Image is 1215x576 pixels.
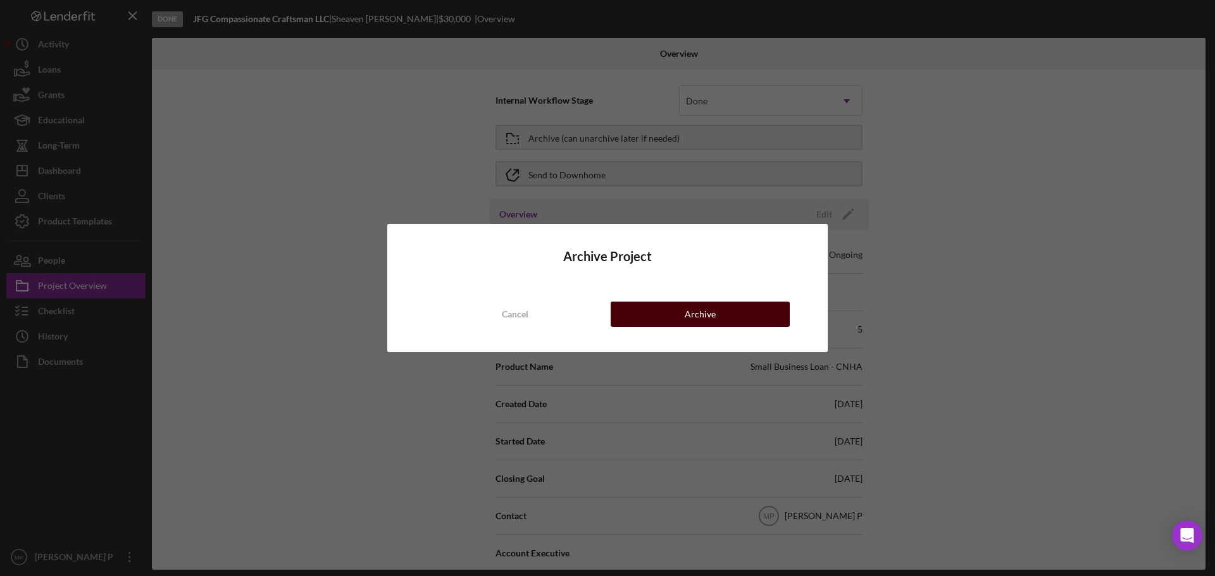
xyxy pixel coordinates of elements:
[1172,520,1202,551] div: Open Intercom Messenger
[425,302,604,327] button: Cancel
[502,302,528,327] div: Cancel
[611,302,790,327] button: Archive
[425,249,790,264] h4: Archive Project
[685,302,716,327] div: Archive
